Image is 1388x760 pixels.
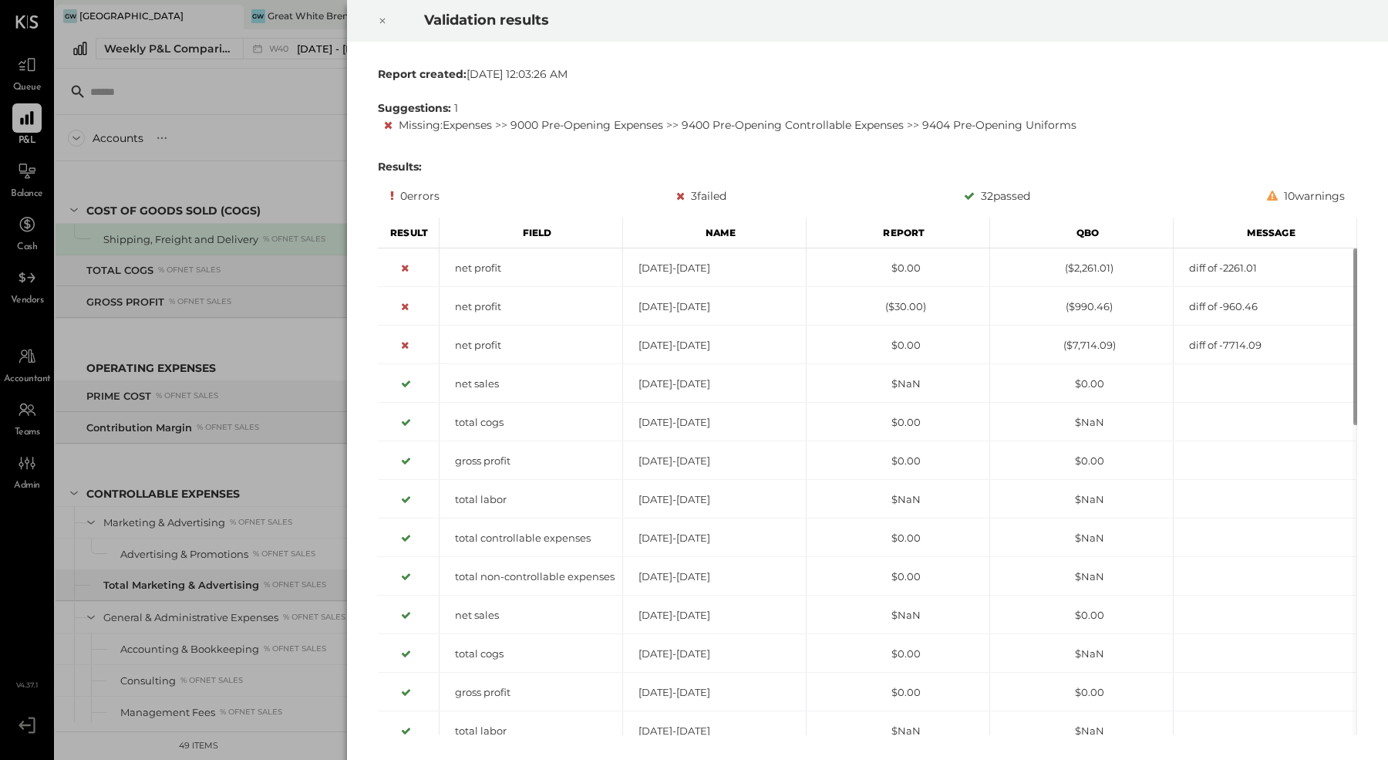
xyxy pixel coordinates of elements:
div: $NaN [990,647,1173,661]
div: [DATE]-[DATE] [623,531,806,546]
div: [DATE]-[DATE] [623,569,806,584]
div: $NaN [807,608,989,623]
div: net sales [440,377,622,391]
div: Report [807,218,990,248]
div: ($990.46) [990,299,1173,314]
h2: Validation results [424,1,1195,39]
div: Field [440,218,623,248]
div: $0.00 [807,454,989,468]
div: total cogs [440,415,622,430]
div: [DATE]-[DATE] [623,261,806,275]
div: [DATE]-[DATE] [623,454,806,468]
div: 3 failed [676,187,726,205]
div: $0.00 [807,569,989,584]
div: Missing : Expenses >> 9000 Pre-Opening Expenses >> 9400 Pre-Opening Controllable Expenses >> 9404... [384,116,1357,134]
div: net profit [440,338,622,353]
div: ($2,261.01) [990,261,1173,275]
div: total labor [440,724,622,738]
div: $0.00 [807,685,989,700]
div: net sales [440,608,622,623]
div: 10 warnings [1267,187,1345,205]
div: $NaN [807,492,989,507]
div: $NaN [990,492,1173,507]
div: $0.00 [807,647,989,661]
div: Message [1174,218,1357,248]
span: 1 [454,101,458,115]
div: $0.00 [807,261,989,275]
div: $NaN [990,531,1173,546]
div: [DATE]-[DATE] [623,724,806,738]
div: diff of -2261.01 [1174,261,1356,275]
div: diff of -960.46 [1174,299,1356,314]
div: total cogs [440,647,622,661]
div: $0.00 [990,685,1173,700]
div: total non-controllable expenses [440,569,622,584]
div: [DATE]-[DATE] [623,647,806,661]
div: ($30.00) [807,299,989,314]
div: ($7,714.09) [990,338,1173,353]
div: diff of -7714.09 [1174,338,1356,353]
div: [DATE]-[DATE] [623,415,806,430]
div: [DATE]-[DATE] [623,492,806,507]
div: $0.00 [807,415,989,430]
div: total controllable expenses [440,531,622,546]
div: [DATE] 12:03:26 AM [378,66,1357,82]
div: $0.00 [807,338,989,353]
div: gross profit [440,685,622,700]
div: $0.00 [807,531,989,546]
div: net profit [440,261,622,275]
div: gross profit [440,454,622,468]
div: Name [623,218,807,248]
b: Results: [378,160,422,174]
div: $NaN [990,569,1173,584]
div: Result [378,218,440,248]
div: [DATE]-[DATE] [623,608,806,623]
div: [DATE]-[DATE] [623,685,806,700]
div: [DATE]-[DATE] [623,299,806,314]
div: $NaN [990,415,1173,430]
div: $NaN [807,377,989,391]
div: $0.00 [990,454,1173,468]
div: [DATE]-[DATE] [623,338,806,353]
div: net profit [440,299,622,314]
div: $0.00 [990,377,1173,391]
div: $0.00 [990,608,1173,623]
div: 0 errors [390,187,440,205]
div: 32 passed [964,187,1030,205]
div: $NaN [807,724,989,738]
div: $NaN [990,724,1173,738]
div: [DATE]-[DATE] [623,377,806,391]
b: Suggestions: [378,101,451,115]
b: Report created: [378,67,467,81]
div: Qbo [990,218,1174,248]
div: total labor [440,492,622,507]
